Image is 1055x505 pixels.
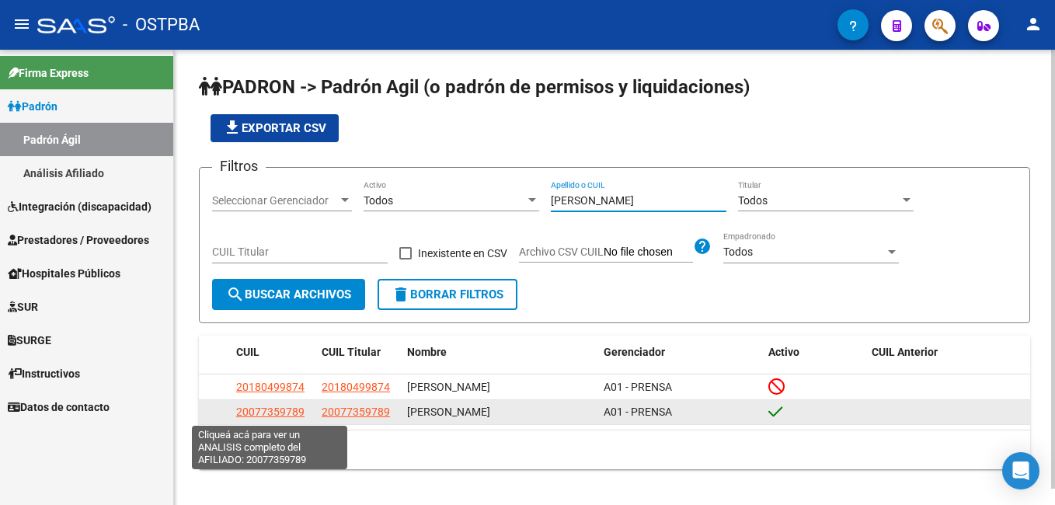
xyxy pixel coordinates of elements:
[519,246,604,258] span: Archivo CSV CUIL
[597,336,763,369] datatable-header-cell: Gerenciador
[199,76,750,98] span: PADRON -> Padrón Agil (o padrón de permisos y liquidaciones)
[604,406,672,418] span: A01 - PRENSA
[212,194,338,207] span: Seleccionar Gerenciador
[738,194,768,207] span: Todos
[236,406,305,418] span: 20077359789
[8,232,149,249] span: Prestadores / Proveedores
[762,336,865,369] datatable-header-cell: Activo
[123,8,200,42] span: - OSTPBA
[226,287,351,301] span: Buscar Archivos
[1024,15,1043,33] mat-icon: person
[230,336,315,369] datatable-header-cell: CUIL
[723,246,753,258] span: Todos
[8,265,120,282] span: Hospitales Públicos
[8,98,57,115] span: Padrón
[199,430,1030,469] div: 2 total
[236,381,305,393] span: 20180499874
[8,399,110,416] span: Datos de contacto
[322,381,390,393] span: 20180499874
[8,365,80,382] span: Instructivos
[8,298,38,315] span: SUR
[12,15,31,33] mat-icon: menu
[223,121,326,135] span: Exportar CSV
[401,336,597,369] datatable-header-cell: Nombre
[226,285,245,304] mat-icon: search
[211,114,339,142] button: Exportar CSV
[407,346,447,358] span: Nombre
[378,279,517,310] button: Borrar Filtros
[407,406,490,418] span: [PERSON_NAME]
[865,336,1031,369] datatable-header-cell: CUIL Anterior
[418,244,507,263] span: Inexistente en CSV
[315,336,401,369] datatable-header-cell: CUIL Titular
[8,332,51,349] span: SURGE
[364,194,393,207] span: Todos
[407,381,490,393] span: [PERSON_NAME]
[604,381,672,393] span: A01 - PRENSA
[604,246,693,259] input: Archivo CSV CUIL
[322,406,390,418] span: 20077359789
[1002,452,1039,489] div: Open Intercom Messenger
[392,285,410,304] mat-icon: delete
[322,346,381,358] span: CUIL Titular
[212,279,365,310] button: Buscar Archivos
[8,64,89,82] span: Firma Express
[768,346,799,358] span: Activo
[693,237,712,256] mat-icon: help
[223,118,242,137] mat-icon: file_download
[604,346,665,358] span: Gerenciador
[872,346,938,358] span: CUIL Anterior
[236,346,259,358] span: CUIL
[212,155,266,177] h3: Filtros
[8,198,151,215] span: Integración (discapacidad)
[392,287,503,301] span: Borrar Filtros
